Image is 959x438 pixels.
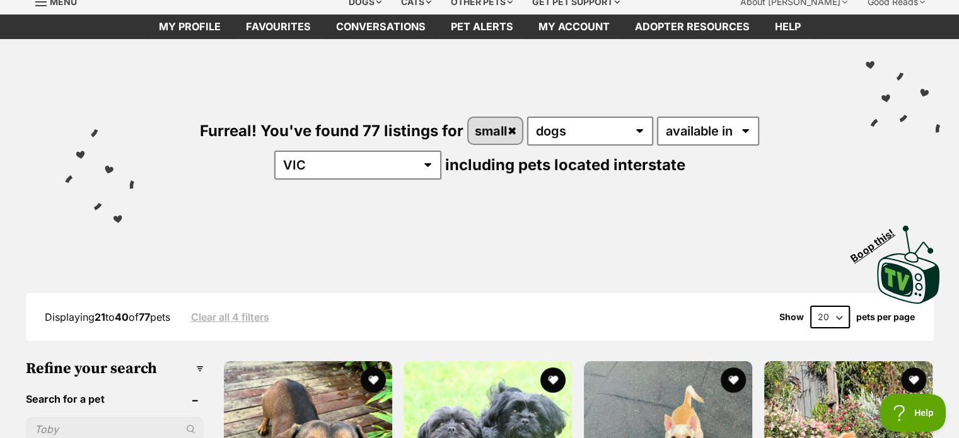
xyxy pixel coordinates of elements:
[901,367,926,393] button: favourite
[146,14,233,39] a: My profile
[622,14,762,39] a: Adopter resources
[468,118,522,144] a: small
[856,312,915,322] label: pets per page
[779,312,804,322] span: Show
[438,14,526,39] a: Pet alerts
[115,311,129,323] strong: 40
[762,14,813,39] a: Help
[95,311,105,323] strong: 21
[445,156,685,174] span: including pets located interstate
[233,14,323,39] a: Favourites
[880,394,946,432] iframe: Help Scout Beacon - Open
[360,367,385,393] button: favourite
[526,14,622,39] a: My account
[45,311,170,323] span: Displaying to of pets
[721,367,746,393] button: favourite
[877,214,940,306] a: Boop this!
[139,311,150,323] strong: 77
[26,360,204,377] h3: Refine your search
[877,226,940,304] img: PetRescue TV logo
[323,14,438,39] a: conversations
[540,367,566,393] button: favourite
[849,219,907,264] span: Boop this!
[26,393,204,405] header: Search for a pet
[200,122,463,140] span: Furreal! You've found 77 listings for
[191,311,269,323] a: Clear all 4 filters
